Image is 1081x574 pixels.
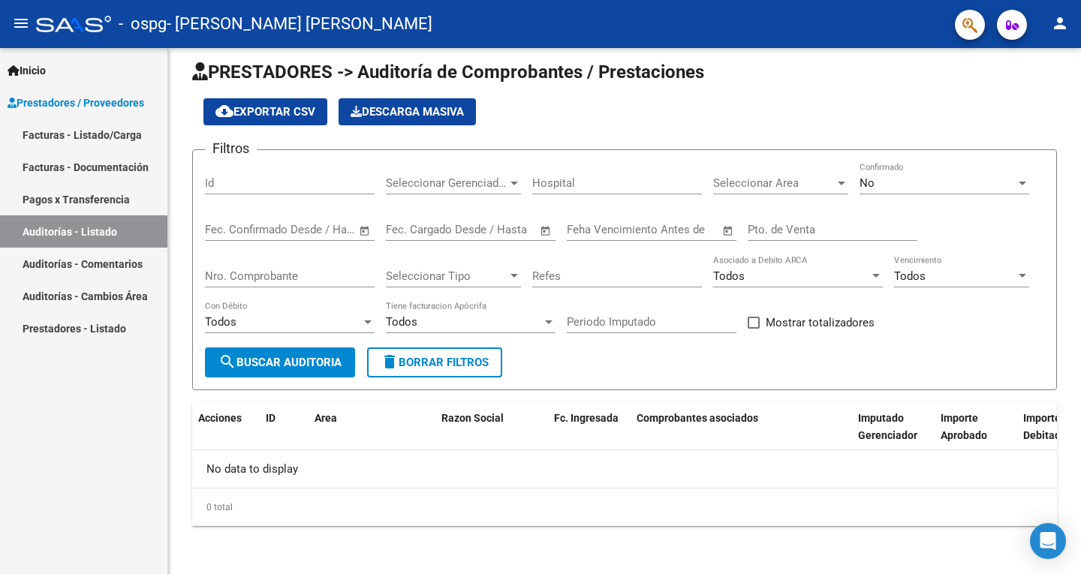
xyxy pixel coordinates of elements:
datatable-header-cell: Area [309,402,414,468]
span: - ospg [119,8,167,41]
datatable-header-cell: Imputado Gerenciador [852,402,935,468]
button: Buscar Auditoria [205,347,355,377]
span: Todos [894,269,926,283]
datatable-header-cell: Importe Aprobado [935,402,1017,468]
span: - [PERSON_NAME] [PERSON_NAME] [167,8,432,41]
span: Acciones [198,412,242,424]
span: Mostrar totalizadores [766,314,875,332]
h3: Filtros [205,138,257,159]
span: Inicio [8,62,46,79]
span: No [860,176,875,190]
datatable-header-cell: Fc. Ingresada [548,402,631,468]
span: Buscar Auditoria [218,356,342,369]
button: Open calendar [720,222,737,239]
span: Importe Debitado [1023,412,1067,441]
mat-icon: person [1051,14,1069,32]
datatable-header-cell: Comprobantes asociados [631,402,852,468]
span: Seleccionar Tipo [386,269,507,283]
datatable-header-cell: Razon Social [435,402,548,468]
span: Razon Social [441,412,504,424]
span: ID [266,412,276,424]
span: Importe Aprobado [941,412,987,441]
span: Imputado Gerenciador [858,412,917,441]
span: Todos [713,269,745,283]
mat-icon: search [218,353,236,371]
div: No data to display [192,450,1057,488]
span: Prestadores / Proveedores [8,95,144,111]
datatable-header-cell: Acciones [192,402,260,468]
input: Fecha fin [460,223,533,236]
mat-icon: menu [12,14,30,32]
button: Descarga Masiva [339,98,476,125]
button: Open calendar [537,222,555,239]
span: Todos [205,315,236,329]
button: Open calendar [357,222,374,239]
span: Comprobantes asociados [637,412,758,424]
span: Seleccionar Area [713,176,835,190]
datatable-header-cell: ID [260,402,309,468]
span: Fc. Ingresada [554,412,619,424]
mat-icon: delete [381,353,399,371]
span: Todos [386,315,417,329]
input: Fecha fin [279,223,352,236]
div: 0 total [192,488,1057,526]
button: Borrar Filtros [367,347,502,377]
input: Fecha inicio [205,223,266,236]
app-download-masive: Descarga masiva de comprobantes (adjuntos) [339,98,476,125]
mat-icon: cloud_download [215,102,233,120]
div: Open Intercom Messenger [1030,523,1066,559]
input: Fecha inicio [386,223,447,236]
span: Descarga Masiva [351,105,464,119]
span: Exportar CSV [215,105,315,119]
span: Area [315,412,337,424]
span: Seleccionar Gerenciador [386,176,507,190]
span: PRESTADORES -> Auditoría de Comprobantes / Prestaciones [192,62,704,83]
button: Exportar CSV [203,98,327,125]
span: Borrar Filtros [381,356,489,369]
